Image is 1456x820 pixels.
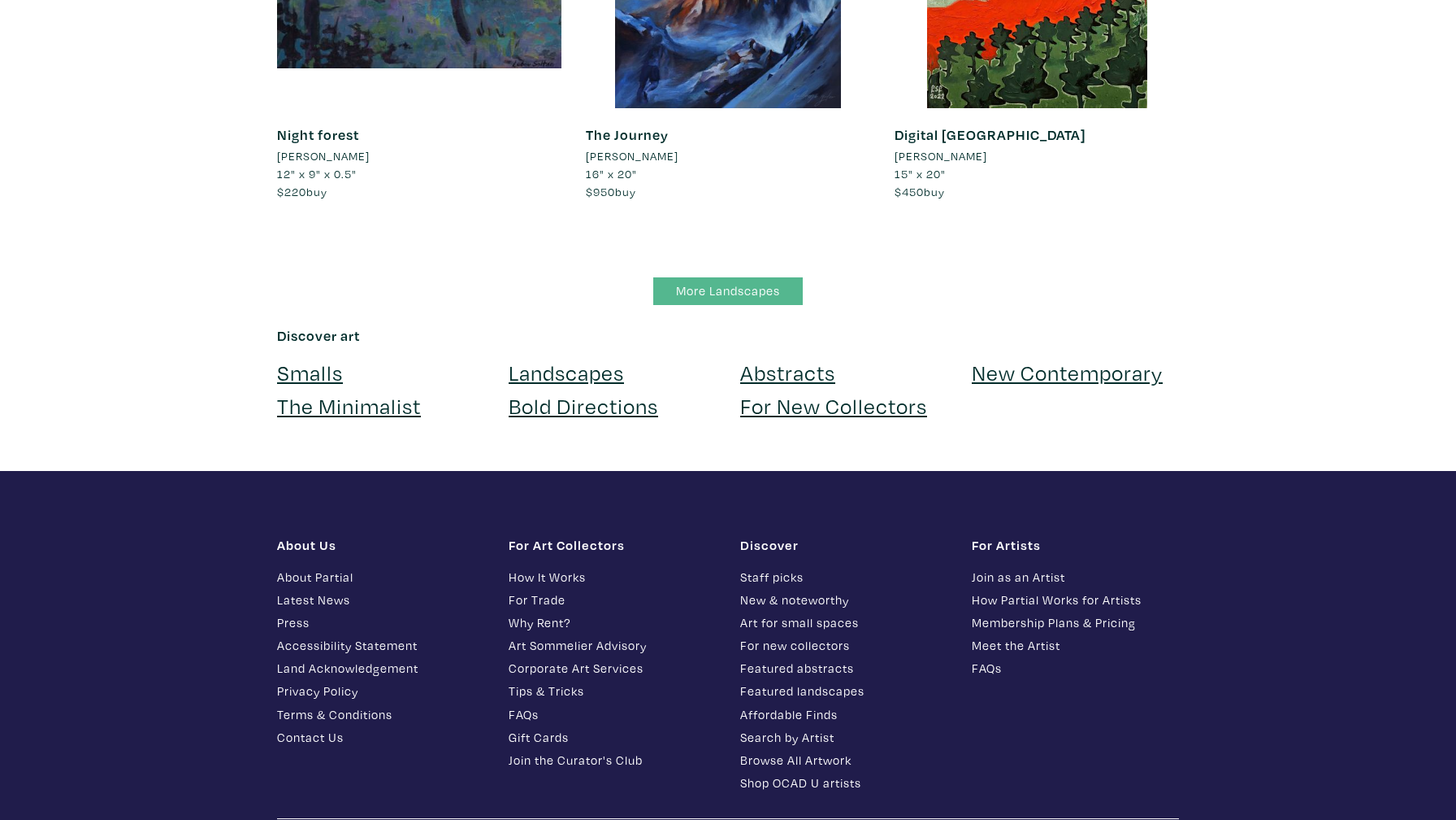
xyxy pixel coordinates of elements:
[740,613,947,632] a: Art for small spaces
[509,682,716,700] a: Tips & Tricks
[277,327,1179,345] h6: Discover art
[740,728,947,747] a: Search by Artist
[972,591,1179,609] a: How Partial Works for Artists
[277,147,561,165] a: [PERSON_NAME]
[895,125,1085,144] a: Digital [GEOGRAPHIC_DATA]
[277,125,359,144] a: Night forest
[740,774,947,792] a: Shop OCAD U artists
[586,184,615,199] span: $950
[277,613,484,632] a: Press
[277,636,484,655] a: Accessibility Statement
[972,636,1179,655] a: Meet the Artist
[586,166,637,181] span: 16" x 20"
[895,147,1179,165] a: [PERSON_NAME]
[277,537,484,553] h1: About Us
[509,568,716,587] a: How It Works
[277,568,484,587] a: About Partial
[740,391,927,420] a: For New Collectors
[509,659,716,678] a: Corporate Art Services
[277,705,484,724] a: Terms & Conditions
[586,147,870,165] a: [PERSON_NAME]
[740,705,947,724] a: Affordable Finds
[277,682,484,700] a: Privacy Policy
[740,568,947,587] a: Staff picks
[509,636,716,655] a: Art Sommelier Advisory
[509,391,658,420] a: Bold Directions
[740,751,947,770] a: Browse All Artwork
[277,184,327,199] span: buy
[277,391,421,420] a: The Minimalist
[740,636,947,655] a: For new collectors
[972,537,1179,553] h1: For Artists
[277,184,306,199] span: $220
[972,358,1163,386] a: New Contemporary
[277,659,484,678] a: Land Acknowledgement
[895,184,945,199] span: buy
[740,659,947,678] a: Featured abstracts
[277,591,484,609] a: Latest News
[277,166,357,181] span: 12" x 9" x 0.5"
[277,147,370,165] li: [PERSON_NAME]
[509,358,624,386] a: Landscapes
[509,728,716,747] a: Gift Cards
[895,184,924,199] span: $450
[740,358,835,386] a: Abstracts
[740,682,947,700] a: Featured landscapes
[740,537,947,553] h1: Discover
[972,659,1179,678] a: FAQs
[509,705,716,724] a: FAQs
[509,751,716,770] a: Join the Curator's Club
[586,184,636,199] span: buy
[509,537,716,553] h1: For Art Collectors
[586,147,678,165] li: [PERSON_NAME]
[740,591,947,609] a: New & noteworthy
[895,147,987,165] li: [PERSON_NAME]
[653,277,803,306] a: More Landscapes
[972,613,1179,632] a: Membership Plans & Pricing
[895,166,946,181] span: 15" x 20"
[277,358,343,386] a: Smalls
[972,568,1179,587] a: Join as an Artist
[509,591,716,609] a: For Trade
[277,728,484,747] a: Contact Us
[509,613,716,632] a: Why Rent?
[586,125,669,144] a: The Journey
